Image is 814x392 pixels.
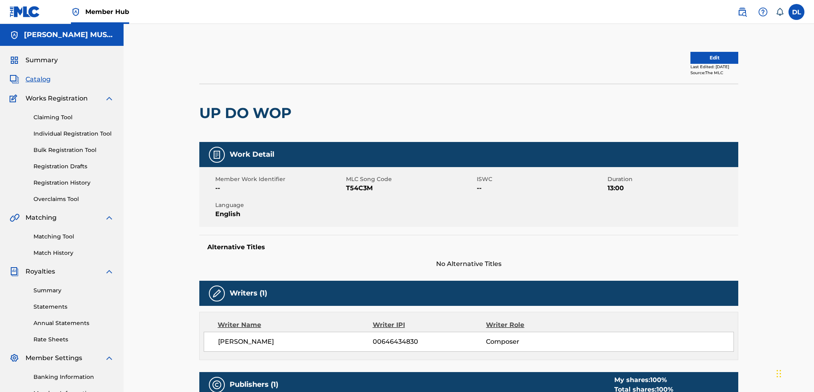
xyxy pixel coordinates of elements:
span: Summary [26,55,58,65]
a: Banking Information [33,373,114,381]
span: Matching [26,213,57,223]
a: Overclaims Tool [33,195,114,203]
img: Member Settings [10,353,19,363]
a: Claiming Tool [33,113,114,122]
a: Individual Registration Tool [33,130,114,138]
span: Royalties [26,267,55,276]
span: Duration [608,175,736,183]
a: Match History [33,249,114,257]
div: Writer Role [486,320,589,330]
div: User Menu [788,4,804,20]
span: 00646434830 [373,337,486,347]
a: CatalogCatalog [10,75,51,84]
div: Source: The MLC [690,70,738,76]
div: Last Edited: [DATE] [690,64,738,70]
a: Rate Sheets [33,335,114,344]
span: -- [477,183,606,193]
h5: Writers (1) [230,289,267,298]
span: Member Work Identifier [215,175,344,183]
img: MLC Logo [10,6,40,18]
div: Drag [777,362,781,386]
button: Edit [690,52,738,64]
h2: UP DO WOP [199,104,295,122]
span: Composer [486,337,589,347]
img: expand [104,353,114,363]
span: Language [215,201,344,209]
img: help [758,7,768,17]
img: search [737,7,747,17]
a: Public Search [734,4,750,20]
img: expand [104,267,114,276]
span: T54C3M [346,183,475,193]
img: Works Registration [10,94,20,103]
img: Royalties [10,267,19,276]
div: Writer IPI [373,320,486,330]
h5: Publishers (1) [230,380,278,389]
span: MLC Song Code [346,175,475,183]
a: Registration History [33,179,114,187]
h5: Work Detail [230,150,274,159]
img: Accounts [10,30,19,40]
span: Member Hub [85,7,129,16]
div: Help [755,4,771,20]
a: Registration Drafts [33,162,114,171]
a: Matching Tool [33,232,114,241]
img: expand [104,213,114,223]
img: Publishers [212,380,222,390]
img: Work Detail [212,150,222,160]
span: ISWC [477,175,606,183]
img: Catalog [10,75,19,84]
iframe: Chat Widget [774,354,814,392]
div: Writer Name [218,320,373,330]
div: My shares: [614,375,673,385]
span: [PERSON_NAME] [218,337,373,347]
span: Member Settings [26,353,82,363]
img: Writers [212,289,222,298]
span: Catalog [26,75,51,84]
span: -- [215,183,344,193]
h5: Alternative Titles [207,243,730,251]
img: expand [104,94,114,103]
span: 13:00 [608,183,736,193]
a: Bulk Registration Tool [33,146,114,154]
img: Matching [10,213,20,223]
span: Works Registration [26,94,88,103]
a: Statements [33,303,114,311]
h5: DEVON LEWIS MUSIC [24,30,114,39]
span: No Alternative Titles [199,259,738,269]
div: Notifications [776,8,784,16]
a: SummarySummary [10,55,58,65]
span: 100 % [650,376,667,384]
a: Annual Statements [33,319,114,327]
a: Summary [33,286,114,295]
img: Top Rightsholder [71,7,81,17]
span: English [215,209,344,219]
img: Summary [10,55,19,65]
